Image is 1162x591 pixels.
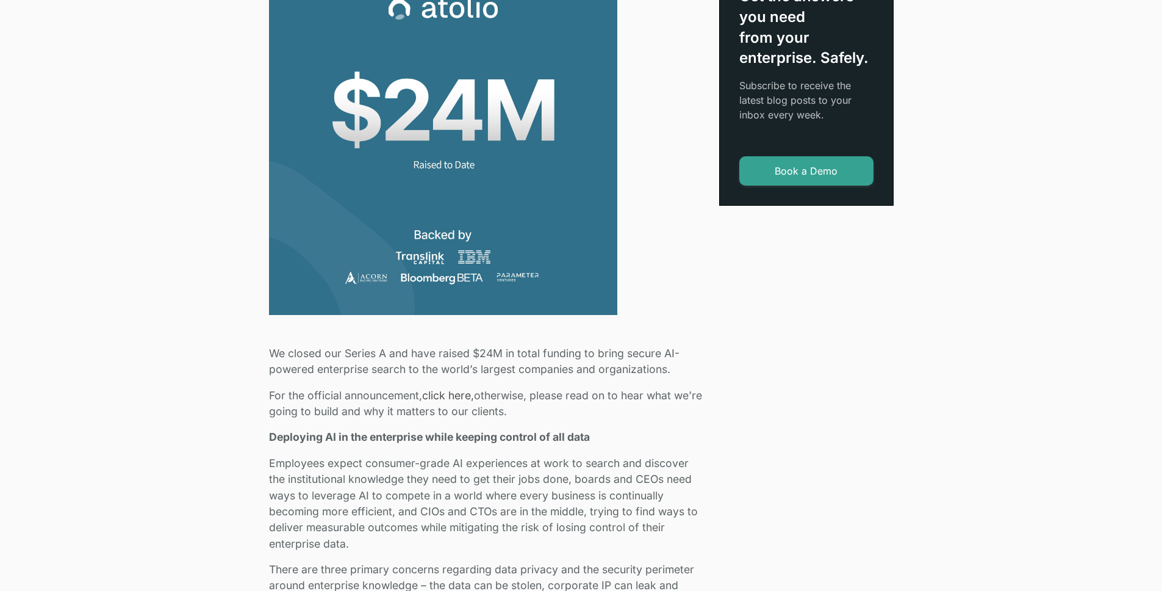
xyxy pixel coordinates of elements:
[739,78,873,122] p: Subscribe to receive the latest blog posts to your inbox every week.
[422,389,474,402] a: click here,
[739,156,873,186] a: Book a Demo
[269,346,705,378] p: We closed our Series A and have raised $24M in total funding to bring secure AI-powered enterpris...
[269,455,705,552] p: Employees expect consumer-grade AI experiences at work to search and discover the institutional k...
[269,388,705,420] p: For the official announcement, otherwise, please read on to hear what we’re going to build and wh...
[269,430,590,443] strong: Deploying AI in the enterprise while keeping control of all data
